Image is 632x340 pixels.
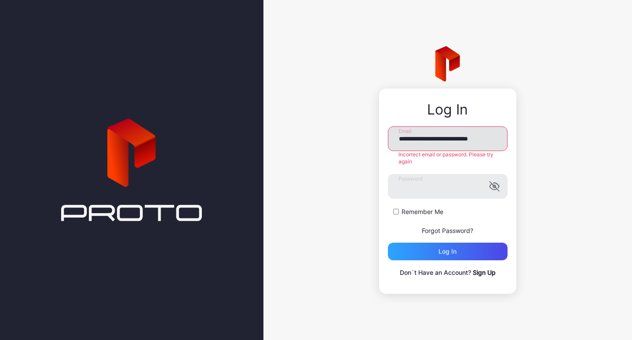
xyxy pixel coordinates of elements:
a: Sign Up [473,269,496,276]
div: Log in [438,248,457,255]
p: Don`t Have an Account? [388,267,508,278]
input: Email [388,126,508,151]
button: Log in [388,243,508,260]
div: Log In [388,102,508,118]
input: Password [388,174,508,199]
button: Password [489,181,500,192]
label: Remember Me [402,207,443,216]
a: Forgot Password? [422,227,473,234]
div: Incorrect email or password. Please try again [388,151,508,165]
